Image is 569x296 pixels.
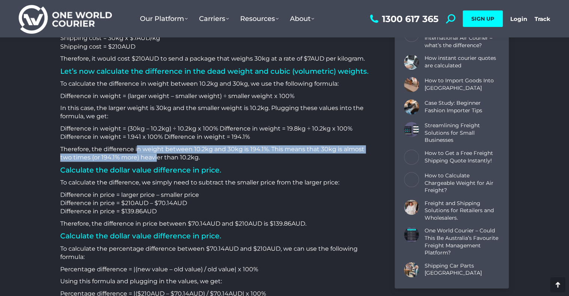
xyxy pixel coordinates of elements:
[535,15,550,22] a: Track
[463,10,503,27] a: SIGN UP
[140,15,188,23] span: Our Platform
[134,7,193,30] a: Our Platform
[425,77,499,92] a: How to Import Goods Into [GEOGRAPHIC_DATA]
[60,55,376,63] p: Therefore, it would cost $210AUD to send a package that weighs 30kg at a rate of $7AUD per kilogram.
[471,15,494,22] span: SIGN UP
[404,55,419,70] a: Post image
[60,145,376,162] p: Therefore, the difference in weight between 10.2kg and 30kg is 194.1%. This means that 30kg is al...
[19,4,112,34] img: One World Courier
[404,122,419,137] a: Post image
[60,92,376,100] p: Difference in weight = (larger weight – smaller weight) ÷ smaller weight x 100%
[193,7,235,30] a: Carriers
[425,150,499,164] a: How to Get a Free Freight Shipping Quote Instantly!
[60,277,376,286] p: Using this formula and plugging in the values, we get:
[425,122,499,144] a: Streamlining Freight Solutions for Small Businesses
[510,15,527,22] a: Login
[425,172,499,194] a: How to Calculate Chargeable Weight for Air Freight?
[60,80,376,88] p: To calculate the difference in weight between 10.2kg and 30kg, we use the following formula:
[368,14,438,24] a: 1300 617 365
[284,7,320,30] a: About
[404,77,419,92] a: Post image
[60,245,376,262] p: To calculate the percentage difference between $70.14AUD and $210AUD, we can use the following fo...
[60,166,376,175] h3: Calculate the dollar value difference in price.
[404,200,419,215] a: Post image
[60,125,376,141] p: Difference in weight = (30kg – 10.2kg) ÷ 10.2kg x 100% Difference in weight = 19.8kg ÷ 10.2kg x 1...
[425,228,499,257] a: One World Courier – Could This Be Australia’s Favourite Freight Management Platform?
[425,100,499,114] a: Case Study: Beginner Fashion Importer Tips
[60,220,376,228] p: Therefore, the difference in price between $70.14AUD and $210AUD is $139.86AUD.
[290,15,314,23] span: About
[60,26,376,51] p: Shipping cost = (chargeable weight x rate per kilogram) Shipping cost = 30kg x $7AUD/kg Shipping ...
[404,150,419,165] a: Post image
[404,262,419,277] a: Post image
[60,232,376,241] h3: Calculate the dollar value difference in price.
[404,172,419,187] a: Post image
[240,15,279,23] span: Resources
[425,55,499,69] a: How instant courier quotes are calculated
[425,262,499,277] a: Shipping Car Parts [GEOGRAPHIC_DATA]
[425,200,499,222] a: Freight and Shipping Solutions for Retailers and Wholesalers.
[404,100,419,115] a: Post image
[60,265,376,274] p: Percentage difference = |(new value – old value) / old value| x 100%
[60,178,376,187] p: To calculate the difference, we simply need to subtract the smaller price from the larger price:
[235,7,284,30] a: Resources
[425,27,499,49] a: Air Freight versus International Air Courier – what’s the difference?
[404,228,419,242] a: Post image
[199,15,229,23] span: Carriers
[60,67,376,76] h3: Let’s now calculate the difference in the dead weight and cubic (volumetric) weights.
[60,191,376,216] p: Difference in price = larger price – smaller price Difference in price = $210AUD – $70.14AUD Diff...
[60,104,376,121] p: In this case, the larger weight is 30kg and the smaller weight is 10.2kg. Plugging these values i...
